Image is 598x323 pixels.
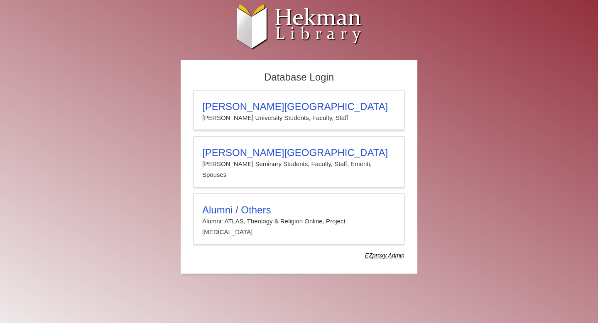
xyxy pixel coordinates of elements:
[194,90,404,130] a: [PERSON_NAME][GEOGRAPHIC_DATA][PERSON_NAME] University Students, Faculty, Staff
[202,159,396,181] p: [PERSON_NAME] Seminary Students, Faculty, Staff, Emeriti, Spouses
[189,69,409,86] h2: Database Login
[202,216,396,238] p: Alumni: ATLAS, Theology & Religion Online, Project [MEDICAL_DATA]
[194,136,404,187] a: [PERSON_NAME][GEOGRAPHIC_DATA][PERSON_NAME] Seminary Students, Faculty, Staff, Emeriti, Spouses
[202,147,396,159] h3: [PERSON_NAME][GEOGRAPHIC_DATA]
[202,113,396,123] p: [PERSON_NAME] University Students, Faculty, Staff
[365,252,404,259] dfn: Use Alumni login
[202,204,396,238] summary: Alumni / OthersAlumni: ATLAS, Theology & Religion Online, Project [MEDICAL_DATA]
[202,101,396,113] h3: [PERSON_NAME][GEOGRAPHIC_DATA]
[202,204,396,216] h3: Alumni / Others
